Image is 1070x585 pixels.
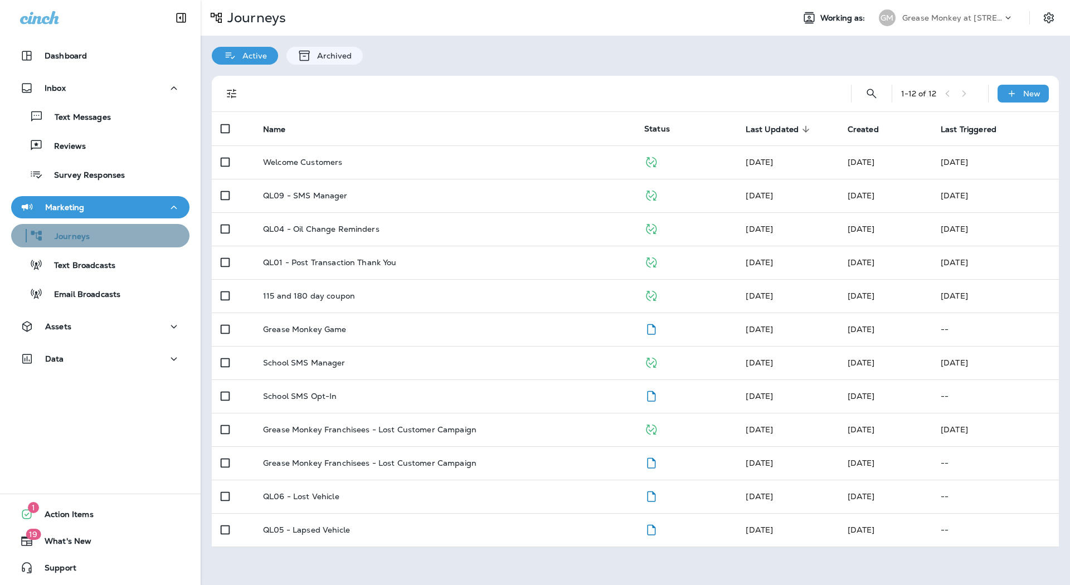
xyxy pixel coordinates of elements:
p: QL06 - Lost Vehicle [263,492,339,501]
span: Status [644,124,670,134]
p: Survey Responses [43,170,125,181]
span: Developer Integrations [746,257,773,267]
td: [DATE] [932,212,1059,246]
span: Anneke Cannon [848,257,875,267]
p: Text Broadcasts [43,261,115,271]
span: J-P Scoville [746,291,773,301]
p: Grease Monkey Franchisees - Lost Customer Campaign [263,459,476,467]
p: -- [941,459,1050,467]
span: Draft [644,390,658,400]
span: Dave Gerbig [746,358,773,368]
span: Last Updated [746,124,813,134]
span: Dave Gerbig [848,157,875,167]
p: Marketing [45,203,84,212]
p: Grease Monkey Franchisees - Lost Customer Campaign [263,425,476,434]
p: -- [941,492,1050,501]
p: -- [941,392,1050,401]
p: Grease Monkey at [STREET_ADDRESS] [902,13,1003,22]
button: Collapse Sidebar [166,7,197,29]
span: Dave Gerbig [848,358,875,368]
p: QL09 - SMS Manager [263,191,348,200]
td: [DATE] [932,346,1059,379]
span: Created [848,125,879,134]
p: School SMS Opt-In [263,392,337,401]
p: Journeys [223,9,286,26]
span: Draft [644,524,658,534]
span: Last Updated [746,125,799,134]
p: School SMS Manager [263,358,346,367]
span: Anneke Cannon [746,458,773,468]
p: Dashboard [45,51,87,60]
span: Dave Gerbig [848,224,875,234]
span: Dave Gerbig [746,391,773,401]
p: Email Broadcasts [43,290,120,300]
span: Jason Munk [746,324,773,334]
div: 1 - 12 of 12 [901,89,936,98]
span: Dave Gerbig [848,391,875,401]
span: Unknown [848,525,875,535]
span: Name [263,125,286,134]
p: Welcome Customers [263,158,342,167]
button: Inbox [11,77,189,99]
span: Action Items [33,510,94,523]
button: Survey Responses [11,163,189,186]
td: [DATE] [932,145,1059,179]
p: Assets [45,322,71,331]
span: J-P Scoville [848,425,875,435]
span: Published [644,189,658,199]
span: Working as: [820,13,868,23]
button: Filters [221,82,243,105]
button: 19What's New [11,530,189,552]
p: Inbox [45,84,66,92]
span: 1 [28,502,39,513]
p: -- [941,525,1050,534]
span: Published [644,423,658,433]
td: [DATE] [932,246,1059,279]
td: [DATE] [932,179,1059,212]
span: Last Triggered [941,125,996,134]
span: Published [644,357,658,367]
p: QL04 - Oil Change Reminders [263,225,380,233]
button: Marketing [11,196,189,218]
p: 115 and 180 day coupon [263,291,355,300]
span: Anneke Cannon [848,458,875,468]
button: Text Messages [11,105,189,128]
p: QL01 - Post Transaction Thank You [263,258,397,267]
span: Unknown [746,525,773,535]
span: Last Triggered [941,124,1011,134]
button: Text Broadcasts [11,253,189,276]
span: Name [263,124,300,134]
td: [DATE] [932,413,1059,446]
span: Dave Gerbig [746,224,773,234]
button: Email Broadcasts [11,282,189,305]
span: Carlos Kemeny [746,425,773,435]
span: Dave Gerbig [848,191,875,201]
span: J-P Scoville [746,191,773,201]
span: Published [644,256,658,266]
p: Text Messages [43,113,111,123]
button: Settings [1039,8,1059,28]
span: Created [848,124,893,134]
span: Published [644,290,658,300]
button: Assets [11,315,189,338]
p: -- [941,325,1050,334]
p: Grease Monkey Game [263,325,347,334]
span: Published [644,156,658,166]
p: Journeys [43,232,90,242]
span: Eluwa Monday [848,324,875,334]
td: [DATE] [932,279,1059,313]
button: 1Action Items [11,503,189,525]
button: Dashboard [11,45,189,67]
button: Support [11,557,189,579]
p: Data [45,354,64,363]
span: J-P Scoville [848,291,875,301]
p: Archived [312,51,352,60]
span: Draft [644,457,658,467]
span: What's New [33,537,91,550]
p: QL05 - Lapsed Vehicle [263,525,350,534]
span: Unknown [848,491,875,501]
button: Journeys [11,224,189,247]
span: Grease Monkey [746,157,773,167]
span: Published [644,223,658,233]
button: Reviews [11,134,189,157]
